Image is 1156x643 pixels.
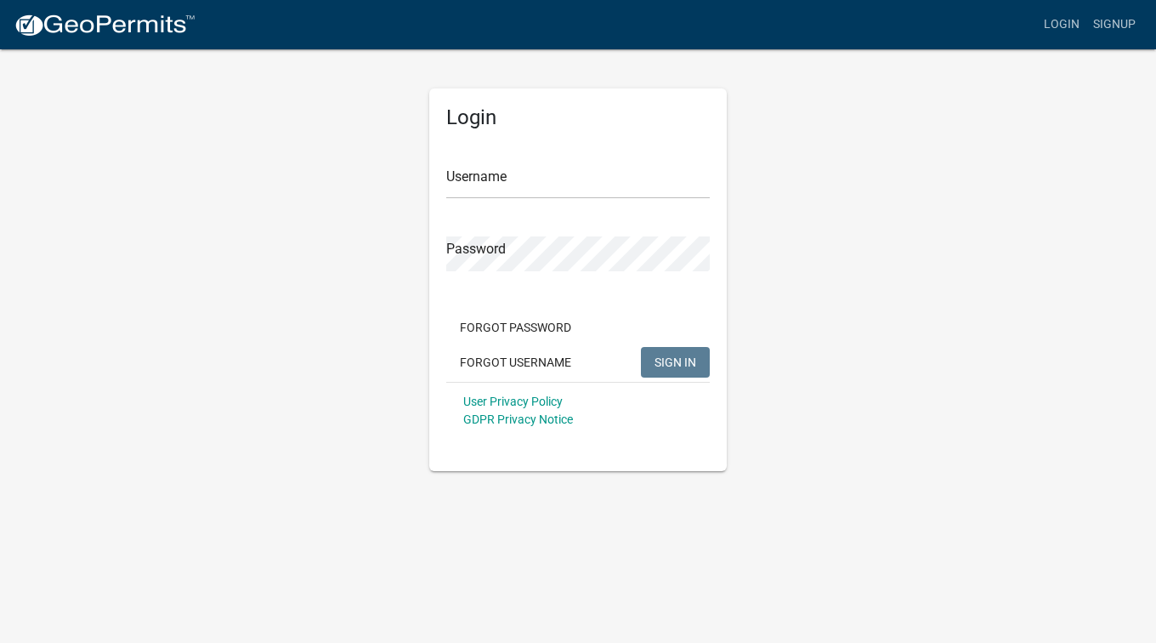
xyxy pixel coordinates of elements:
a: Signup [1086,9,1142,41]
a: User Privacy Policy [463,395,563,408]
button: Forgot Username [446,347,585,378]
button: SIGN IN [641,347,710,378]
a: Login [1037,9,1086,41]
span: SIGN IN [654,355,696,368]
h5: Login [446,105,710,130]
button: Forgot Password [446,312,585,343]
a: GDPR Privacy Notice [463,413,573,426]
